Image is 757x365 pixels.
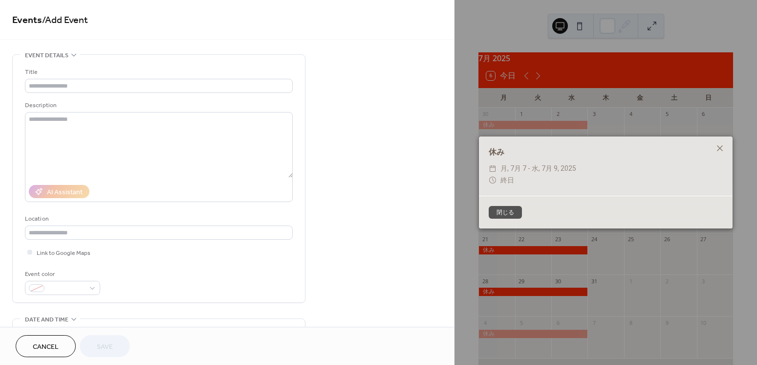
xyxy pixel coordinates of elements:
span: Link to Google Maps [37,248,90,258]
span: 終日 [500,175,514,186]
div: Event color [25,269,98,279]
div: Title [25,67,291,77]
div: 休み [479,146,733,158]
div: ​ [489,163,497,175]
span: 月, 7月 7 - 水, 7月 9, 2025 [500,163,576,175]
div: Description [25,100,291,111]
span: / Add Event [42,11,88,30]
span: Event details [25,50,68,61]
button: Cancel [16,335,76,357]
button: 閉じる [489,206,522,219]
a: Events [12,11,42,30]
div: Location [25,214,291,224]
div: ​ [489,175,497,186]
span: Date and time [25,315,68,325]
span: Cancel [33,342,59,352]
